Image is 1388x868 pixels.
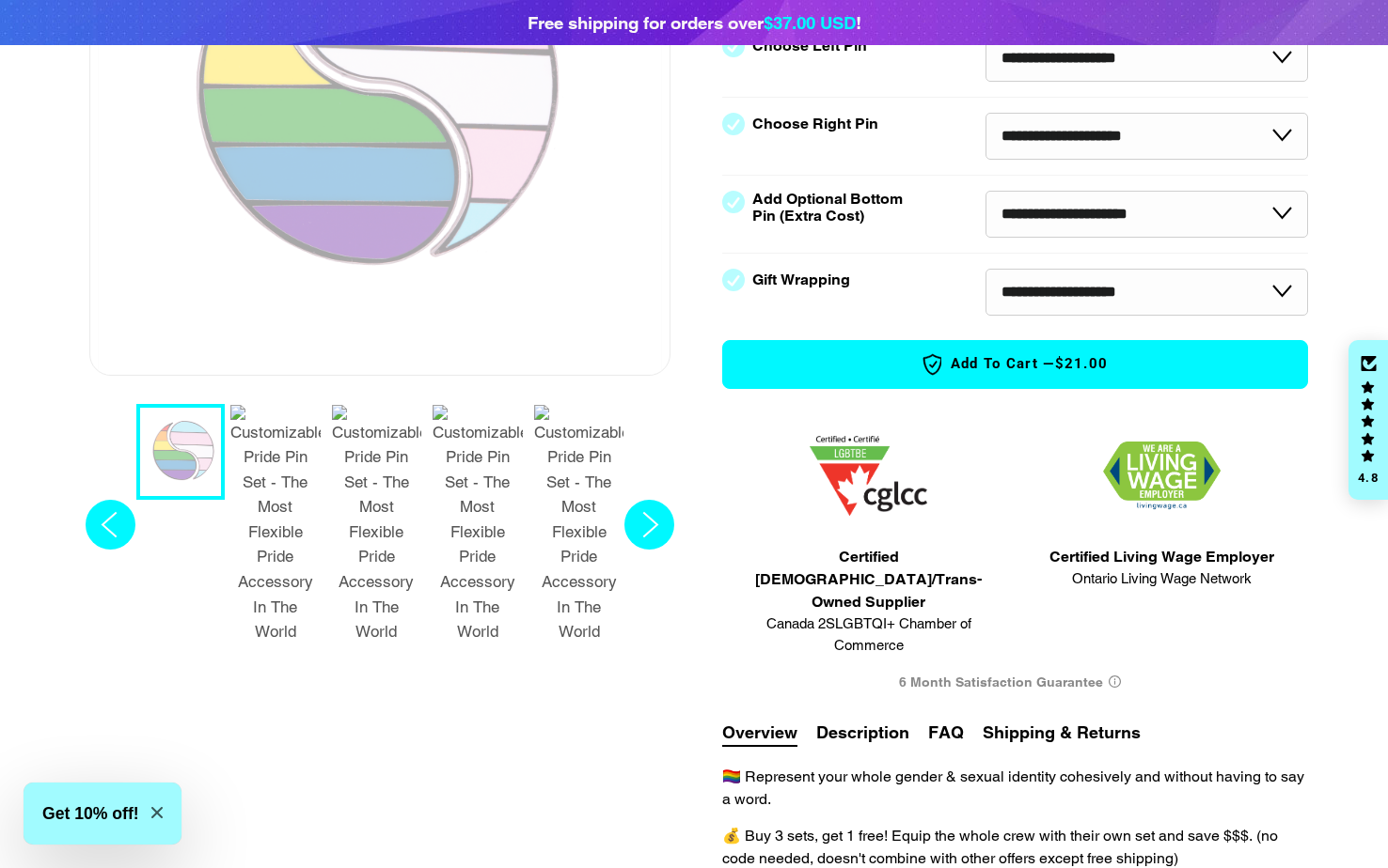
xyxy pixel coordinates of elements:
[534,405,624,644] img: Customizable Pride Pin Set - The Most Flexible Pride Accessory In The World
[326,404,428,653] button: 3 / 7
[427,404,528,653] button: 4 / 7
[752,271,850,288] label: Gift Wrapping
[732,613,1006,656] span: Canada 2SLGBTQI+ Chamber of Commerce
[619,404,680,653] button: Next slide
[1357,472,1380,484] div: 4.8
[528,9,861,36] div: Free shipping for orders over !
[528,404,630,653] button: 5 / 7
[722,340,1308,389] button: Add to Cart —$21.00
[752,38,867,54] label: Choose Left Pin
[764,12,856,33] span: $37.00 USD
[1103,442,1221,510] img: 1706832627.png
[1049,546,1274,568] span: Certified Living Wage Employer
[332,405,422,644] img: Customizable Pride Pin Set - The Most Flexible Pride Accessory In The World
[722,766,1308,811] p: 🏳️‍🌈 Represent your whole gender & sexual identity cohesively and without having to say a word.
[752,116,878,132] label: Choose Right Pin
[1349,340,1388,500] div: Click to open Judge.me floating reviews tab
[732,546,1006,613] span: Certified [DEMOGRAPHIC_DATA]/Trans-Owned Supplier
[928,720,964,745] button: FAQ
[752,191,910,225] label: Add Optional Bottom Pin (Extra Cost)
[80,404,141,653] button: Previous slide
[1049,568,1274,590] span: Ontario Living Wage Network
[722,720,797,747] button: Overview
[225,404,326,653] button: 2 / 7
[433,405,523,644] img: Customizable Pride Pin Set - The Most Flexible Pride Accessory In The World
[983,720,1141,745] button: Shipping & Returns
[722,665,1308,700] div: 6 Month Satisfaction Guarantee
[816,720,909,745] button: Description
[1055,354,1109,374] span: $21.00
[810,436,927,516] img: 1705457225.png
[751,352,1279,377] span: Add to Cart —
[136,404,225,500] button: 1 / 7
[230,405,321,644] img: Customizable Pride Pin Set - The Most Flexible Pride Accessory In The World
